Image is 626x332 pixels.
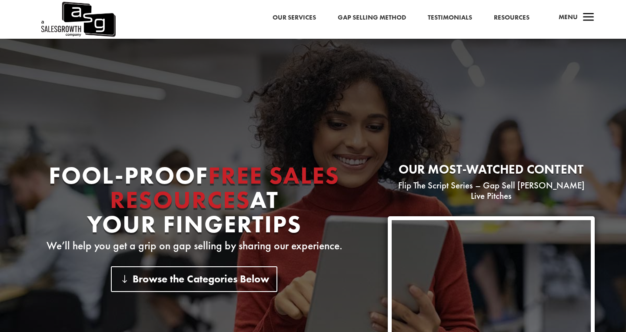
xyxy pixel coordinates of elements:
a: Resources [494,12,529,23]
span: a [580,9,597,27]
span: Menu [559,13,578,21]
span: Free Sales Resources [110,160,340,215]
a: Gap Selling Method [338,12,406,23]
a: Browse the Categories Below [111,266,277,292]
iframe: 15 Cold Email Patterns to Break to Get Replies [392,220,591,332]
p: Flip The Script Series – Gap Sell [PERSON_NAME] Live Pitches [388,180,595,201]
a: Testimonials [428,12,472,23]
h2: Our most-watched content [388,163,595,180]
p: We’ll help you get a grip on gap selling by sharing our experience. [31,241,357,251]
h1: Fool-proof At Your Fingertips [31,163,357,241]
a: Our Services [273,12,316,23]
